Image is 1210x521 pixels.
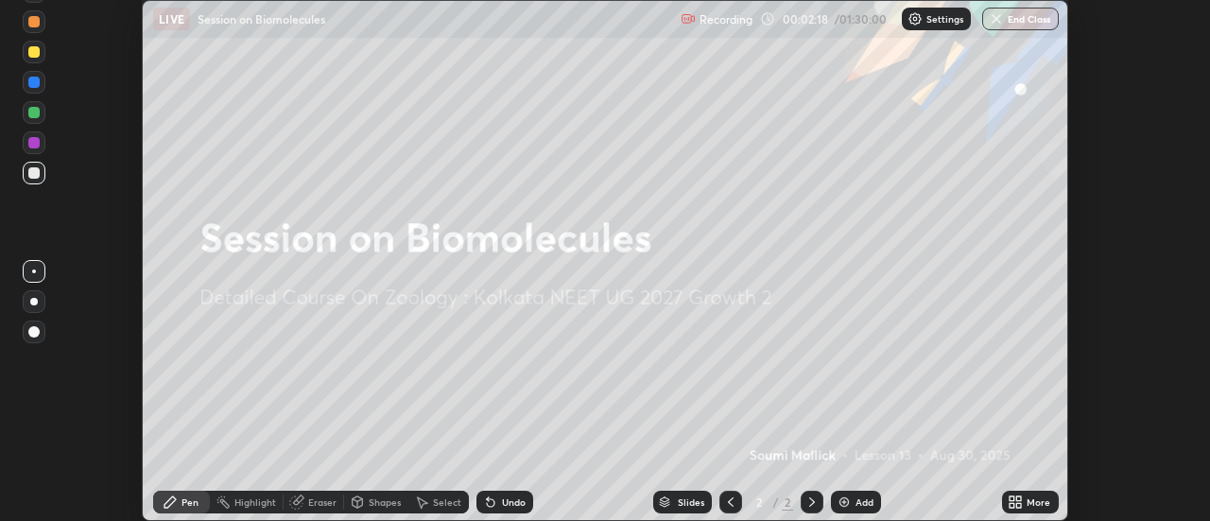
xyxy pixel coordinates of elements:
p: Settings [926,14,963,24]
div: More [1027,497,1050,507]
div: 2 [750,496,769,508]
div: Eraser [308,497,337,507]
div: Add [856,497,873,507]
p: Recording [700,12,752,26]
div: 2 [782,494,793,511]
img: add-slide-button [837,495,852,510]
div: Shapes [369,497,401,507]
img: end-class-cross [989,11,1004,26]
div: Select [433,497,461,507]
img: class-settings-icons [907,11,923,26]
div: Undo [502,497,526,507]
button: End Class [982,8,1059,30]
p: LIVE [159,11,184,26]
p: Session on Biomolecules [198,11,325,26]
div: Pen [181,497,199,507]
img: recording.375f2c34.svg [681,11,696,26]
div: Highlight [234,497,276,507]
div: / [772,496,778,508]
div: Slides [678,497,704,507]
